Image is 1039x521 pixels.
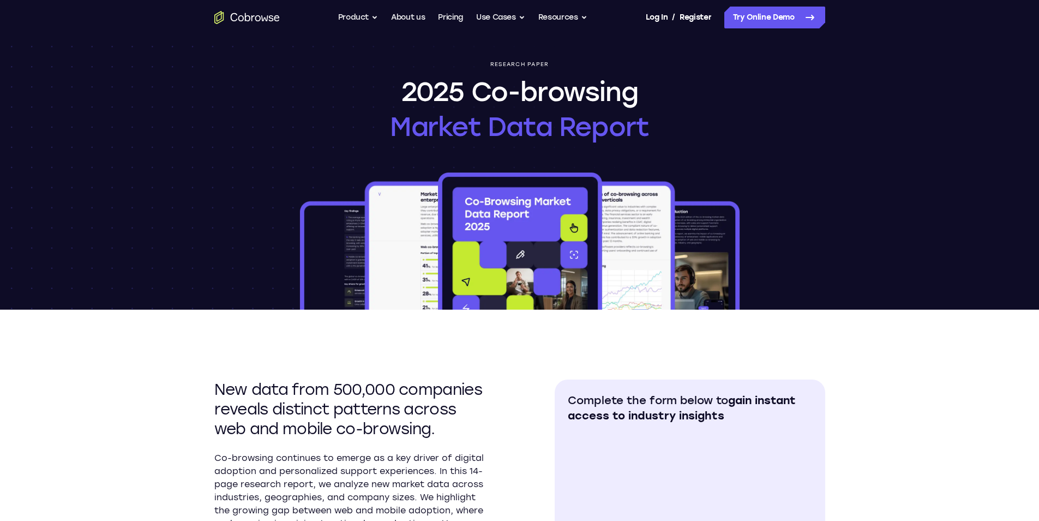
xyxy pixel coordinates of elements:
span: gain instant access to industry insights [568,394,796,422]
a: Register [680,7,711,28]
a: About us [391,7,425,28]
h1: 2025 Co-browsing [390,74,649,144]
a: Try Online Demo [724,7,825,28]
h2: Complete the form below to [568,393,812,423]
a: Log In [646,7,668,28]
a: Go to the home page [214,11,280,24]
button: Resources [538,7,587,28]
span: / [672,11,675,24]
p: Research paper [490,61,549,68]
a: Pricing [438,7,463,28]
button: Use Cases [476,7,525,28]
button: Product [338,7,379,28]
h2: New data from 500,000 companies reveals distinct patterns across web and mobile co-browsing. [214,380,485,439]
img: 2025 Co-browsing Market Data Report [298,170,742,310]
span: Market Data Report [390,109,649,144]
